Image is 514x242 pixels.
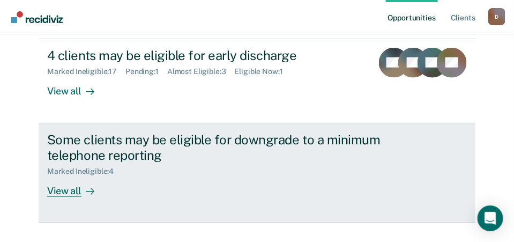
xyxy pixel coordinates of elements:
div: Some clients may be eligible for downgrade to a minimum telephone reporting [47,132,423,163]
div: Almost Eligible : 3 [167,67,235,76]
div: Marked Ineligible : 4 [47,167,122,176]
div: D [488,8,505,25]
div: Open Intercom Messenger [478,206,503,231]
div: View all [47,76,107,97]
div: Eligible Now : 1 [235,67,292,76]
div: Marked Ineligible : 17 [47,67,125,76]
img: Recidiviz [11,11,63,23]
button: Profile dropdown button [488,8,505,25]
a: Some clients may be eligible for downgrade to a minimum telephone reportingMarked Ineligible:4Vie... [39,123,475,223]
div: Pending : 1 [125,67,167,76]
div: View all [47,176,107,197]
a: 4 clients may be eligible for early dischargeMarked Ineligible:17Pending:1Almost Eligible:3Eligib... [39,39,475,123]
div: 4 clients may be eligible for early discharge [47,48,364,63]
